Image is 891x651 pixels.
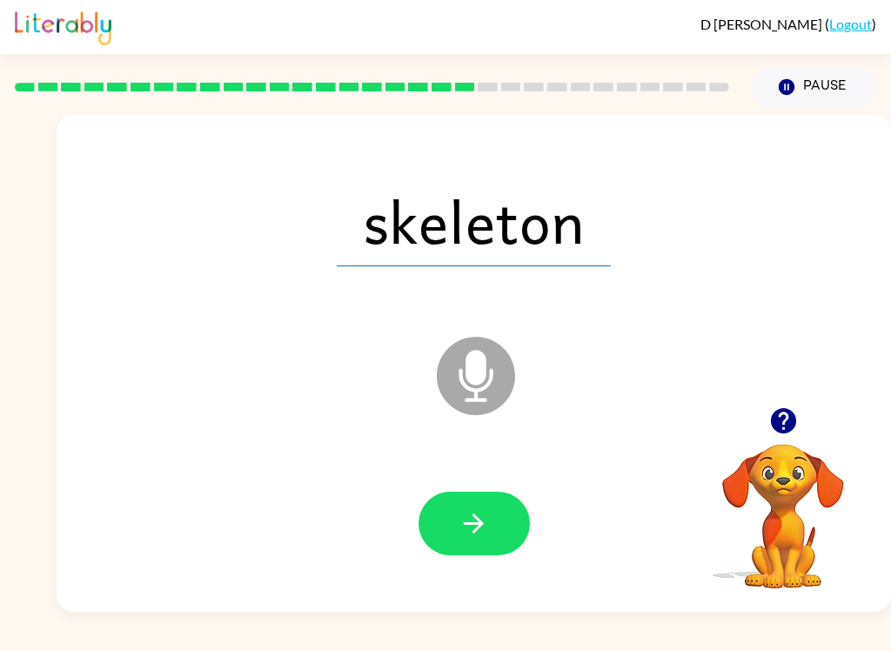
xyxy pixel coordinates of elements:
div: ( ) [700,16,876,32]
button: Pause [750,67,876,107]
img: Literably [15,7,111,45]
span: D [PERSON_NAME] [700,16,825,32]
span: skeleton [337,176,611,266]
video: Your browser must support playing .mp4 files to use Literably. Please try using another browser. [696,417,870,591]
a: Logout [829,16,872,32]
